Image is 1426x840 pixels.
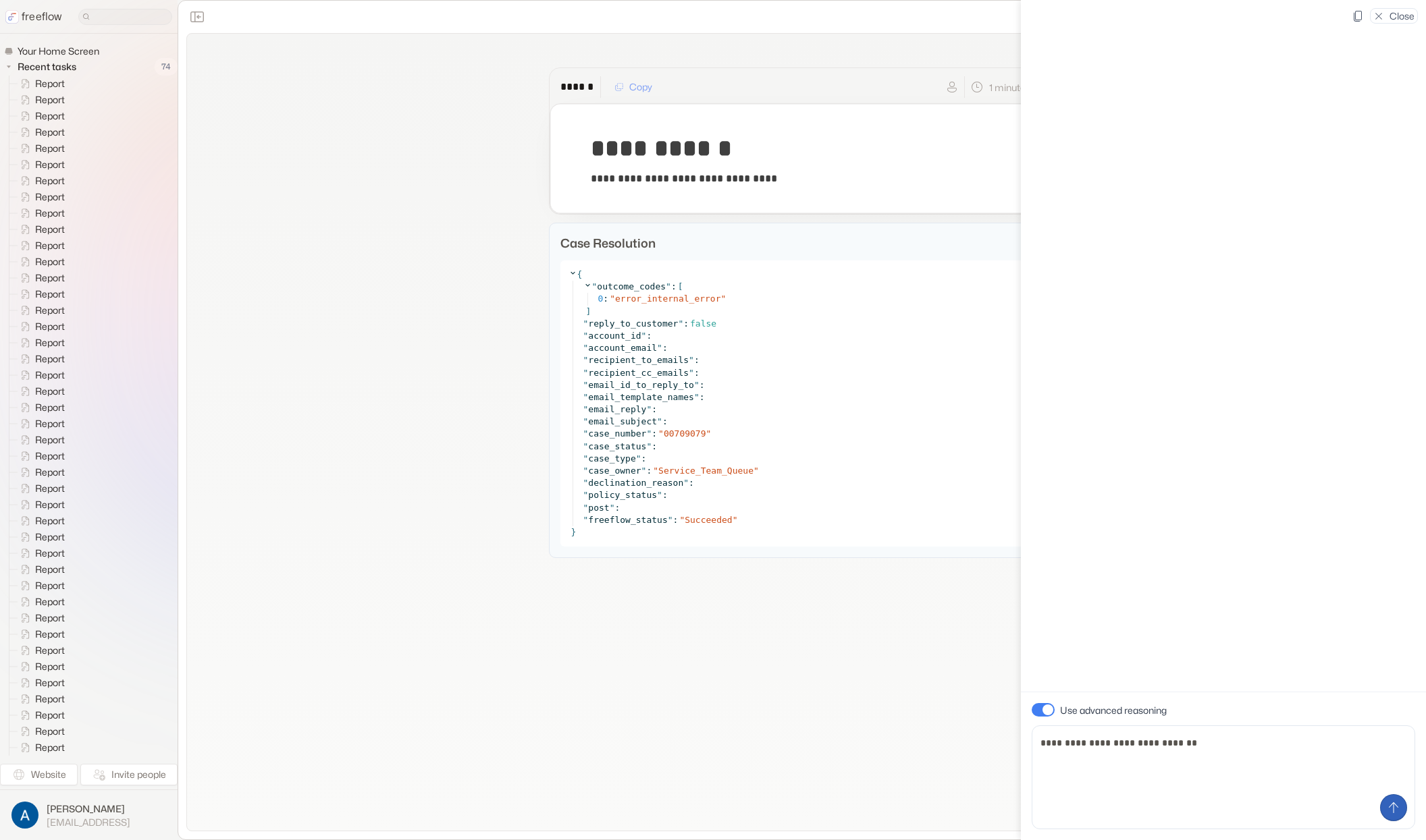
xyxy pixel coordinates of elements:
button: Send message [1380,794,1407,821]
span: } [571,527,577,537]
span: outcome_codes [597,281,666,291]
span: " [610,503,615,513]
span: " [679,515,685,525]
a: Report [9,432,70,448]
span: " [636,453,641,464]
span: : [662,343,668,353]
span: " [694,380,699,390]
span: Report [32,692,69,706]
span: " [641,466,647,476]
span: Report [32,352,69,366]
span: case_status [588,441,646,451]
span: " [610,293,615,304]
span: 00709079 [664,428,706,439]
span: Report [32,725,69,738]
a: Report [9,367,70,383]
a: Report [9,529,70,545]
span: " [583,453,589,464]
span: email_template_names [588,392,694,402]
a: Report [9,642,70,659]
a: Report [9,659,70,675]
span: " [583,368,589,378]
span: Report [32,466,69,479]
a: Report [9,237,70,254]
span: " [583,441,589,451]
a: Report [9,707,70,723]
span: Service_Team_Queue [658,466,754,476]
span: Report [32,401,69,414]
span: { [577,269,583,281]
span: case_type [588,453,635,464]
a: Report [9,157,70,173]
a: Report [9,92,70,108]
a: Report [9,626,70,642]
span: error_internal_error [615,293,721,304]
span: Report [32,158,69,171]
span: " [583,478,589,488]
a: Report [9,723,70,739]
a: Report [9,739,70,756]
a: Report [9,561,70,578]
span: " [657,490,662,500]
span: " [646,441,652,451]
span: Report [32,514,69,528]
span: " [583,515,589,525]
span: Report [32,627,69,641]
span: : [671,281,677,293]
span: " [668,515,673,525]
span: Report [32,579,69,592]
span: " [583,318,589,329]
p: 1 minute ago [989,80,1044,94]
span: " [583,428,589,439]
span: : [694,355,699,365]
span: " [641,331,647,341]
span: " [733,515,738,525]
span: Report [32,190,69,204]
span: " [721,293,727,304]
span: Report [32,125,69,139]
span: [ [678,281,683,293]
span: recipient_cc_emails [588,368,689,378]
span: : [673,515,679,525]
span: freeflow_status [588,515,667,525]
span: Report [32,142,69,155]
span: : [652,404,657,414]
span: " [754,466,759,476]
span: email_reply [588,404,646,414]
span: " [666,281,671,291]
span: recipient_to_emails [588,355,689,365]
span: policy_status [588,490,657,500]
span: reply_to_customer [588,318,678,329]
a: Report [9,594,70,610]
a: Report [9,205,70,221]
span: 74 [155,58,178,76]
span: : [603,293,608,304]
span: declination_reason [588,478,683,488]
span: : [646,466,652,476]
a: Report [9,675,70,691]
a: Report [9,545,70,561]
span: " [646,404,652,414]
a: freeflow [5,9,62,25]
span: Report [32,223,69,236]
span: Report [32,336,69,349]
span: " [646,428,652,439]
span: : [694,368,699,378]
span: " [658,428,664,439]
span: Report [32,239,69,252]
span: Report [32,708,69,722]
img: profile [11,802,38,829]
span: " [583,404,589,414]
span: Report [32,417,69,430]
span: Report [32,206,69,220]
p: freeflow [22,9,62,25]
span: " [583,343,589,353]
span: Report [32,482,69,495]
span: email_id_to_reply_to [588,380,694,390]
a: Report [9,286,70,302]
span: post [588,503,609,513]
span: Report [32,93,69,107]
span: : [652,441,657,451]
a: Report [9,335,70,351]
span: Report [32,304,69,317]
